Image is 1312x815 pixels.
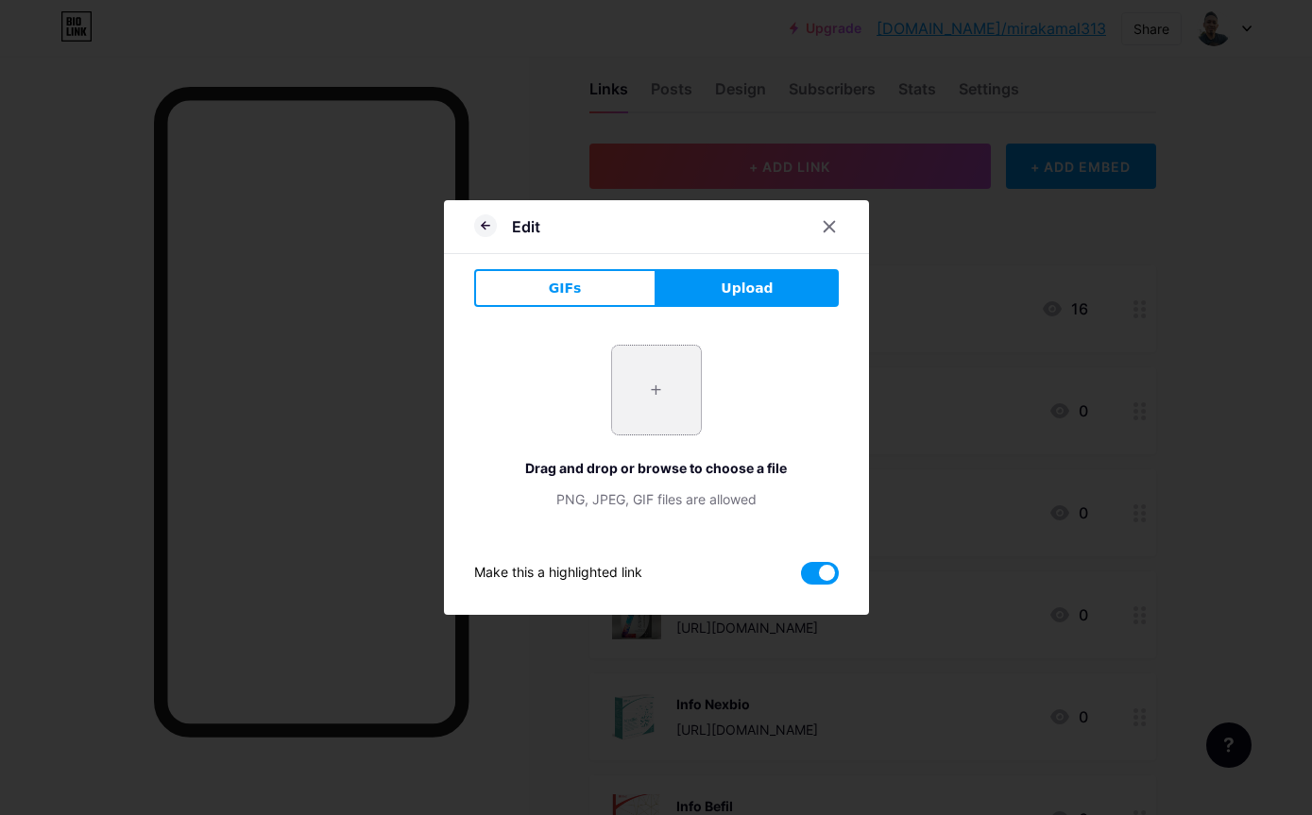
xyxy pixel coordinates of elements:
[512,215,540,238] div: Edit
[549,279,582,298] span: GIFs
[474,562,642,585] div: Make this a highlighted link
[656,269,839,307] button: Upload
[721,279,773,298] span: Upload
[474,269,656,307] button: GIFs
[474,489,839,509] div: PNG, JPEG, GIF files are allowed
[474,458,839,478] div: Drag and drop or browse to choose a file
